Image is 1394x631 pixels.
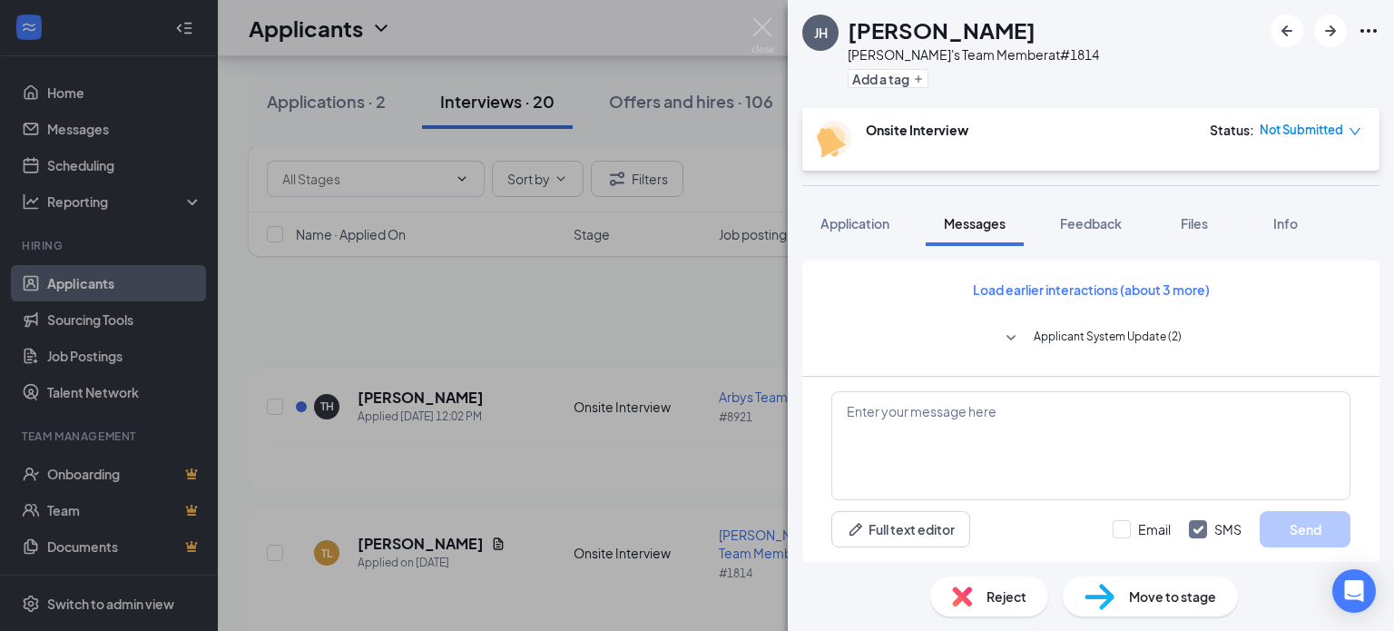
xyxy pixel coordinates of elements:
span: Messages [944,215,1006,232]
div: Status : [1210,121,1254,139]
b: Onsite Interview [866,122,968,138]
button: SmallChevronDownApplicant System Update (2) [1000,328,1182,350]
span: Files [1181,215,1208,232]
span: Move to stage [1129,587,1216,606]
div: [PERSON_NAME]'s Team Member at #1814 [848,45,1099,64]
svg: Pen [847,520,865,538]
button: Send [1260,511,1350,547]
span: Info [1273,215,1298,232]
h1: [PERSON_NAME] [848,15,1036,45]
svg: ArrowLeftNew [1276,20,1298,42]
button: ArrowRight [1314,15,1347,47]
div: JH [814,24,828,42]
div: Open Intercom Messenger [1332,569,1376,613]
button: PlusAdd a tag [848,69,928,88]
svg: ArrowRight [1320,20,1341,42]
svg: Ellipses [1358,20,1379,42]
span: down [1349,125,1361,138]
span: Not Submitted [1260,121,1343,139]
svg: Plus [913,74,924,84]
button: Load earlier interactions (about 3 more) [957,275,1225,304]
button: Full text editorPen [831,511,970,547]
span: Reject [987,587,1026,606]
span: Applicant System Update (2) [1034,328,1182,350]
svg: SmallChevronDown [1000,328,1022,350]
span: Feedback [1060,215,1122,232]
span: Application [820,215,889,232]
button: ArrowLeftNew [1271,15,1303,47]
